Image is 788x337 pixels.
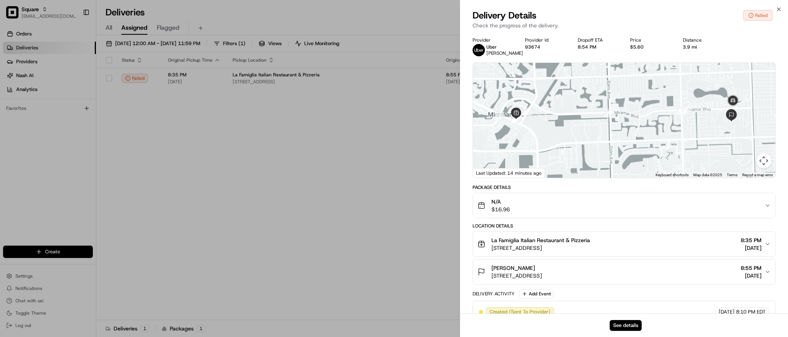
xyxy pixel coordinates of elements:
[578,44,618,50] div: 8:54 PM
[525,37,565,43] div: Provider Id
[473,9,537,22] span: Delivery Details
[630,37,671,43] div: Price
[475,168,500,178] a: Open this area in Google Maps (opens a new window)
[490,308,550,315] span: Created (Sent To Provider)
[683,37,723,43] div: Distance
[743,10,773,21] button: Failed
[473,22,776,29] p: Check the progress of the delivery.
[473,291,515,297] div: Delivery Activity
[473,259,776,284] button: [PERSON_NAME][STREET_ADDRESS]8:55 PM[DATE]
[519,289,553,298] button: Add Event
[491,264,535,272] span: [PERSON_NAME]
[693,173,722,177] span: Map data ©2025
[683,44,723,50] div: 3.9 mi
[521,107,530,116] div: 6
[610,320,642,331] button: See details
[741,236,761,244] span: 8:35 PM
[473,193,776,218] button: N/A$16.96
[491,198,510,206] span: N/A
[473,223,776,229] div: Location Details
[525,44,540,50] button: 93674
[741,244,761,252] span: [DATE]
[741,264,761,272] span: 8:55 PM
[630,44,671,50] div: $5.60
[742,173,773,177] a: Report a map error
[604,109,612,117] div: 7
[475,168,500,178] img: Google
[491,236,590,244] span: La Famiglia Italian Restaurant & Pizzeria
[491,206,510,213] span: $16.96
[578,37,618,43] div: Dropoff ETA
[727,173,738,177] a: Terms
[473,184,776,190] div: Package Details
[719,308,734,315] span: [DATE]
[473,232,776,256] button: La Famiglia Italian Restaurant & Pizzeria[STREET_ADDRESS]8:35 PM[DATE]
[486,50,523,56] span: [PERSON_NAME]
[510,115,519,123] div: 5
[656,172,689,178] button: Keyboard shortcuts
[495,111,504,120] div: 1
[491,272,542,280] span: [STREET_ADDRESS]
[741,272,761,280] span: [DATE]
[486,44,497,50] span: Uber
[756,153,771,168] button: Map camera controls
[473,168,545,178] div: Last Updated: 14 minutes ago
[473,37,513,43] div: Provider
[682,106,690,114] div: 9
[473,44,485,56] img: uber-new-logo.jpeg
[491,244,590,252] span: [STREET_ADDRESS]
[736,308,766,315] span: 8:10 PM EDT
[676,106,684,115] div: 8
